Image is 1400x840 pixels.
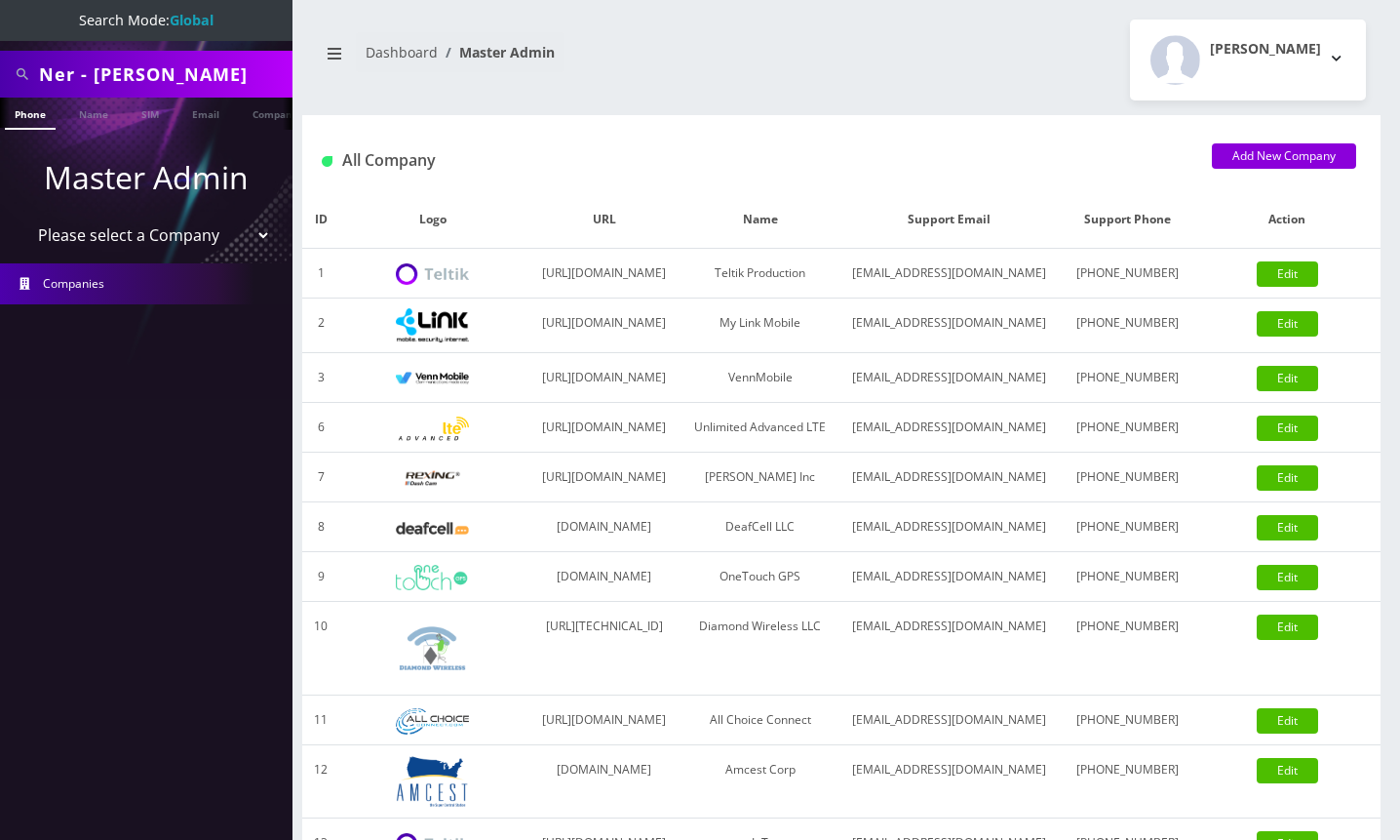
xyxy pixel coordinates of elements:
td: [PHONE_NUMBER] [1061,453,1194,502]
th: ID [302,191,339,249]
span: Search Mode: [79,11,214,29]
td: [URL][DOMAIN_NAME] [525,696,682,745]
td: [URL][DOMAIN_NAME] [525,453,682,502]
td: [URL][DOMAIN_NAME] [525,299,682,353]
a: Name [69,98,118,128]
a: Edit [1257,465,1318,491]
td: [PHONE_NUMBER] [1061,696,1194,745]
td: [PHONE_NUMBER] [1061,502,1194,552]
td: [EMAIL_ADDRESS][DOMAIN_NAME] [837,403,1061,453]
td: [EMAIL_ADDRESS][DOMAIN_NAME] [837,299,1061,353]
h2: [PERSON_NAME] [1210,41,1321,58]
td: [EMAIL_ADDRESS][DOMAIN_NAME] [837,249,1061,299]
td: 6 [302,403,339,453]
td: [DOMAIN_NAME] [525,745,682,819]
img: All Choice Connect [396,708,469,735]
td: 10 [302,602,339,696]
nav: breadcrumb [317,32,827,88]
img: DeafCell LLC [396,522,469,535]
img: Diamond Wireless LLC [396,612,469,685]
span: Companies [43,275,104,292]
td: [EMAIL_ADDRESS][DOMAIN_NAME] [837,602,1061,696]
img: OneTouch GPS [396,565,469,590]
td: All Choice Connect [682,696,836,745]
th: Support Email [837,191,1061,249]
td: [EMAIL_ADDRESS][DOMAIN_NAME] [837,696,1061,745]
a: Dashboard [366,43,438,61]
th: Logo [339,191,525,249]
a: Edit [1257,758,1318,783]
td: [PERSON_NAME] Inc [682,453,836,502]
td: 3 [302,353,339,403]
th: Name [682,191,836,249]
td: 8 [302,502,339,552]
td: 12 [302,745,339,819]
a: Edit [1257,708,1318,734]
td: [EMAIL_ADDRESS][DOMAIN_NAME] [837,453,1061,502]
td: [EMAIL_ADDRESS][DOMAIN_NAME] [837,552,1061,602]
td: DeafCell LLC [682,502,836,552]
a: Edit [1257,615,1318,640]
a: Edit [1257,261,1318,287]
img: Amcest Corp [396,755,469,808]
td: [EMAIL_ADDRESS][DOMAIN_NAME] [837,745,1061,819]
td: [URL][TECHNICAL_ID] [525,602,682,696]
a: Edit [1257,515,1318,540]
button: [PERSON_NAME] [1130,20,1366,100]
td: [EMAIL_ADDRESS][DOMAIN_NAME] [837,353,1061,403]
td: [DOMAIN_NAME] [525,552,682,602]
h1: All Company [322,151,1183,170]
img: VennMobile [396,372,469,385]
td: [PHONE_NUMBER] [1061,299,1194,353]
td: [URL][DOMAIN_NAME] [525,249,682,299]
td: [URL][DOMAIN_NAME] [525,353,682,403]
td: 7 [302,453,339,502]
td: [PHONE_NUMBER] [1061,403,1194,453]
td: 9 [302,552,339,602]
th: Action [1194,191,1381,249]
a: Edit [1257,311,1318,337]
img: Unlimited Advanced LTE [396,417,469,441]
img: Rexing Inc [396,469,469,488]
td: [DOMAIN_NAME] [525,502,682,552]
a: Add New Company [1212,143,1356,169]
strong: Global [170,11,214,29]
td: [PHONE_NUMBER] [1061,602,1194,696]
td: Unlimited Advanced LTE [682,403,836,453]
a: Edit [1257,366,1318,391]
td: [URL][DOMAIN_NAME] [525,403,682,453]
a: Phone [5,98,56,130]
td: [PHONE_NUMBER] [1061,745,1194,819]
td: 11 [302,696,339,745]
td: My Link Mobile [682,299,836,353]
img: My Link Mobile [396,308,469,342]
td: Teltik Production [682,249,836,299]
td: [PHONE_NUMBER] [1061,552,1194,602]
td: OneTouch GPS [682,552,836,602]
td: Amcest Corp [682,745,836,819]
td: [EMAIL_ADDRESS][DOMAIN_NAME] [837,502,1061,552]
a: Edit [1257,565,1318,590]
li: Master Admin [438,42,555,62]
td: 2 [302,299,339,353]
td: Diamond Wireless LLC [682,602,836,696]
td: [PHONE_NUMBER] [1061,249,1194,299]
a: Email [182,98,229,128]
img: Teltik Production [396,263,469,286]
a: Edit [1257,416,1318,441]
input: Search All Companies [39,56,288,93]
th: URL [525,191,682,249]
td: [PHONE_NUMBER] [1061,353,1194,403]
img: All Company [322,156,332,167]
td: 1 [302,249,339,299]
a: Company [243,98,308,128]
td: VennMobile [682,353,836,403]
th: Support Phone [1061,191,1194,249]
a: SIM [132,98,169,128]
